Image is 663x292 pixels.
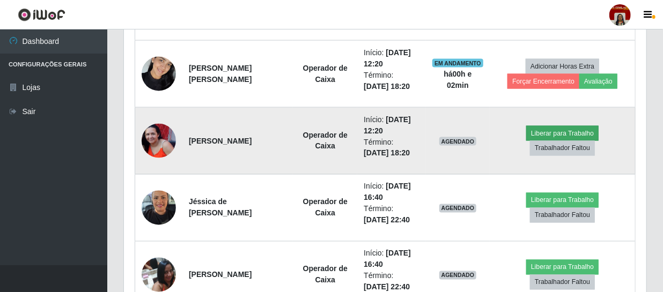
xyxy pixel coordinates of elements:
[530,275,595,290] button: Trabalhador Faltou
[530,208,595,223] button: Trabalhador Faltou
[364,283,410,291] time: [DATE] 22:40
[530,141,595,156] button: Trabalhador Faltou
[189,137,252,145] strong: [PERSON_NAME]
[579,74,617,89] button: Avaliação
[364,115,411,135] time: [DATE] 12:20
[364,249,411,269] time: [DATE] 16:40
[364,248,419,271] li: Início:
[189,64,252,84] strong: [PERSON_NAME] [PERSON_NAME]
[18,8,65,21] img: CoreUI Logo
[364,149,410,158] time: [DATE] 18:20
[439,137,477,146] span: AGENDADO
[432,59,483,68] span: EM ANDAMENTO
[364,182,411,202] time: [DATE] 16:40
[303,198,348,218] strong: Operador de Caixa
[364,137,419,159] li: Término:
[526,126,599,141] button: Liberar para Trabalho
[364,204,419,226] li: Término:
[364,82,410,91] time: [DATE] 18:20
[189,271,252,279] strong: [PERSON_NAME]
[189,198,252,218] strong: Jéssica de [PERSON_NAME]
[439,271,477,280] span: AGENDADO
[364,70,419,92] li: Término:
[444,70,472,89] strong: há 00 h e 02 min
[303,265,348,284] strong: Operador de Caixa
[526,193,599,208] button: Liberar para Trabalho
[364,47,419,70] li: Início:
[526,59,599,74] button: Adicionar Horas Extra
[142,124,176,158] img: 1743338839822.jpeg
[142,51,176,96] img: 1736860936757.jpeg
[526,260,599,275] button: Liberar para Trabalho
[364,48,411,68] time: [DATE] 12:20
[142,185,176,230] img: 1725909093018.jpeg
[439,204,477,213] span: AGENDADO
[507,74,579,89] button: Forçar Encerramento
[364,216,410,224] time: [DATE] 22:40
[364,181,419,204] li: Início:
[303,131,348,151] strong: Operador de Caixa
[364,114,419,137] li: Início:
[303,64,348,84] strong: Operador de Caixa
